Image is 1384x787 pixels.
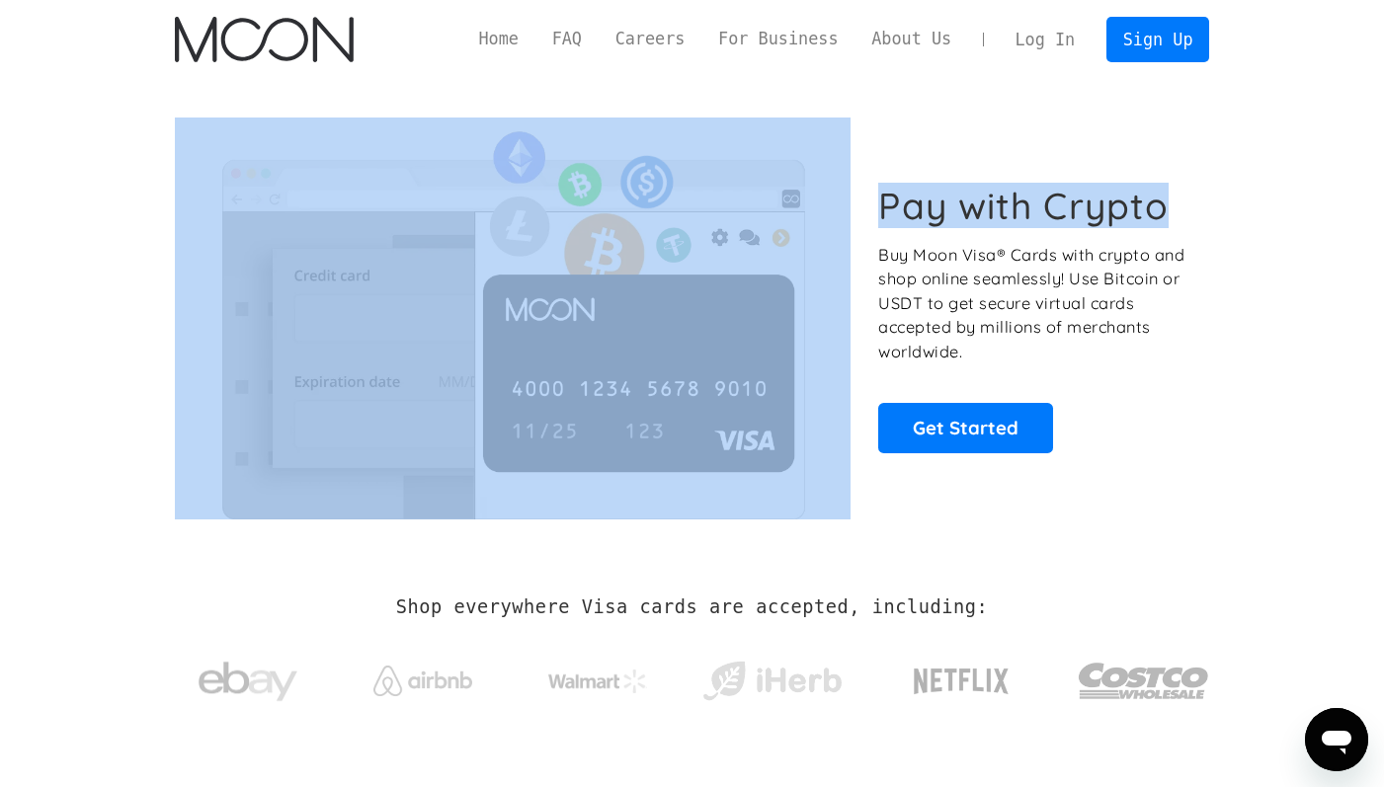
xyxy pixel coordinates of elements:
h2: Shop everywhere Visa cards are accepted, including: [396,596,988,618]
a: Walmart [524,650,671,703]
img: Moon Cards let you spend your crypto anywhere Visa is accepted. [175,118,852,518]
a: ebay [175,631,322,723]
a: About Us [855,27,968,51]
img: Netflix [912,657,1011,706]
p: Buy Moon Visa® Cards with crypto and shop online seamlessly! Use Bitcoin or USDT to get secure vi... [878,243,1187,364]
a: Get Started [878,403,1053,452]
a: FAQ [535,27,599,51]
a: Log In [999,18,1092,61]
a: Costco [1078,624,1210,728]
img: Costco [1078,644,1210,718]
a: Netflix [873,637,1050,716]
a: Airbnb [349,646,496,706]
a: iHerb [698,636,846,717]
img: Walmart [548,669,647,693]
a: Sign Up [1106,17,1209,61]
img: ebay [199,651,297,713]
img: Moon Logo [175,17,354,62]
a: home [175,17,354,62]
a: Careers [599,27,701,51]
img: Airbnb [373,666,472,696]
img: iHerb [698,656,846,707]
a: Home [462,27,535,51]
a: For Business [701,27,855,51]
iframe: Кнопка запуска окна обмена сообщениями [1305,708,1368,771]
h1: Pay with Crypto [878,184,1169,228]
